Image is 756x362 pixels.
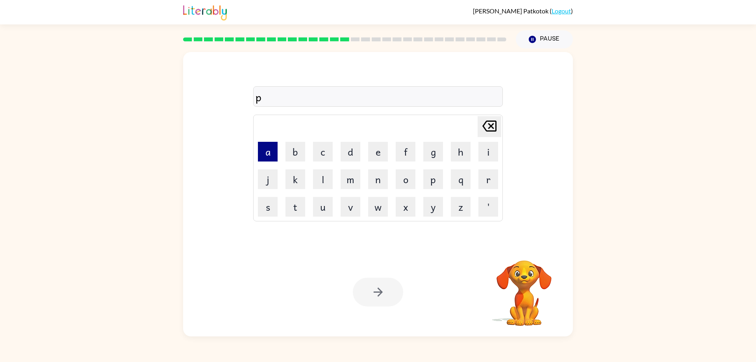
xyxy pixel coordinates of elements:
button: b [285,142,305,162]
a: Logout [552,7,571,15]
img: Literably [183,3,227,20]
button: s [258,197,278,217]
button: k [285,169,305,189]
button: y [423,197,443,217]
button: ' [478,197,498,217]
span: [PERSON_NAME] Patkotok [473,7,550,15]
button: n [368,169,388,189]
button: c [313,142,333,162]
button: g [423,142,443,162]
button: q [451,169,471,189]
button: f [396,142,415,162]
div: p [256,89,500,105]
button: t [285,197,305,217]
div: ( ) [473,7,573,15]
button: w [368,197,388,217]
button: j [258,169,278,189]
button: x [396,197,415,217]
video: Your browser must support playing .mp4 files to use Literably. Please try using another browser. [485,248,563,327]
button: z [451,197,471,217]
button: p [423,169,443,189]
button: i [478,142,498,162]
button: Pause [516,30,573,48]
button: r [478,169,498,189]
button: u [313,197,333,217]
button: m [341,169,360,189]
button: h [451,142,471,162]
button: a [258,142,278,162]
button: o [396,169,415,189]
button: l [313,169,333,189]
button: v [341,197,360,217]
button: e [368,142,388,162]
button: d [341,142,360,162]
